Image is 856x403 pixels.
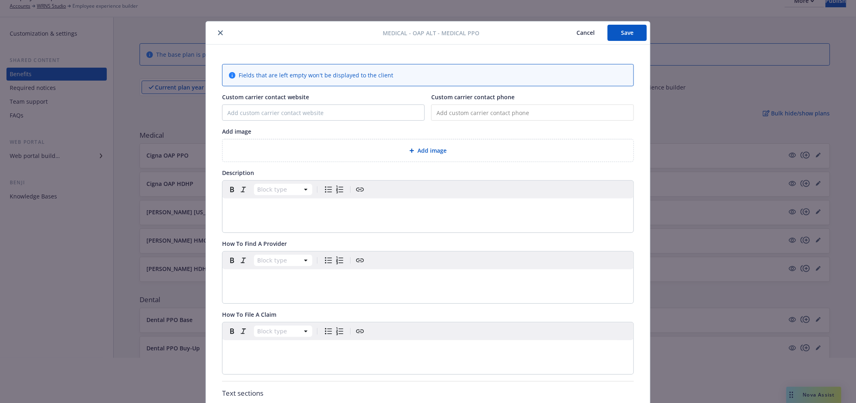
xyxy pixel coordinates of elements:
button: Block type [254,255,312,266]
button: Numbered list [334,326,345,337]
button: Create link [354,255,366,266]
div: editable markdown [222,340,634,360]
input: Add custom carrier contact website [222,105,424,120]
span: Description [222,169,254,177]
span: Add image [222,128,251,135]
span: Add image [417,146,447,155]
span: Medical - OAP Alt - Medical PPO [383,29,480,37]
button: Bold [227,255,238,266]
button: close [216,28,225,38]
input: Add custom carrier contact phone [431,104,634,121]
div: toggle group [323,326,345,337]
div: Add image [222,139,634,162]
button: Block type [254,326,312,337]
button: Italic [238,326,249,337]
button: Bulleted list [323,184,334,195]
button: Create link [354,326,366,337]
div: toggle group [323,255,345,266]
button: Numbered list [334,255,345,266]
span: How To Find A Provider [222,240,287,247]
div: editable markdown [222,269,634,289]
button: Italic [238,184,249,195]
button: Create link [354,184,366,195]
button: Bold [227,184,238,195]
button: Bulleted list [323,326,334,337]
span: Custom carrier contact website [222,93,309,101]
span: How To File A Claim [222,311,276,318]
button: Numbered list [334,184,345,195]
button: Save [608,25,647,41]
div: toggle group [323,184,345,195]
button: Bold [227,326,238,337]
button: Italic [238,255,249,266]
div: editable markdown [222,198,634,218]
button: Cancel [564,25,608,41]
button: Bulleted list [323,255,334,266]
span: Custom carrier contact phone [431,93,515,101]
button: Block type [254,184,312,195]
span: Fields that are left empty won't be displayed to the client [239,71,393,79]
